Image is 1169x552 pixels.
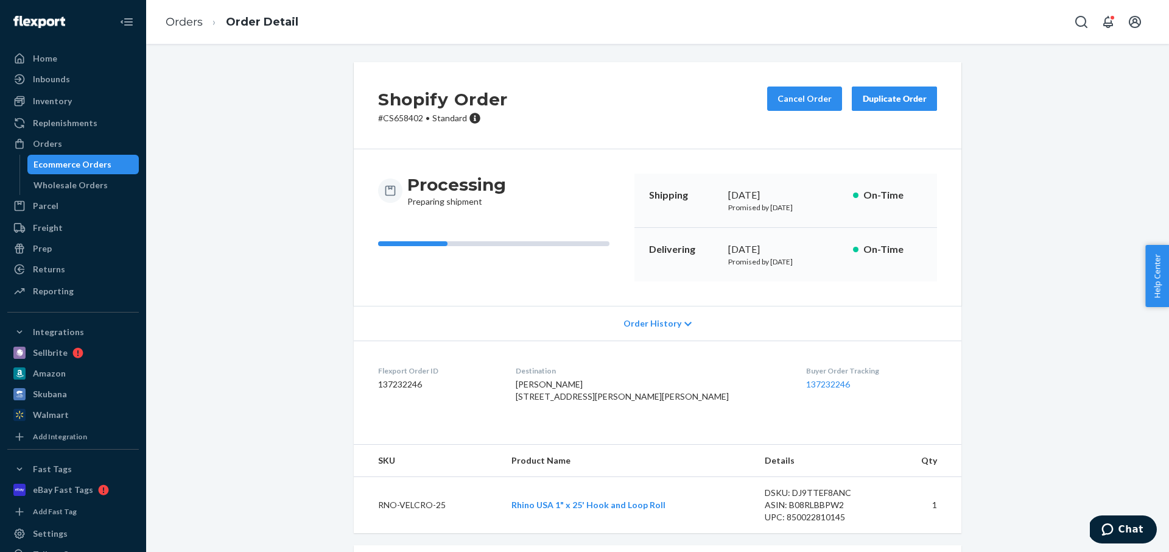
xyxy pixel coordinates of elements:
[7,218,139,238] a: Freight
[33,409,69,421] div: Walmart
[502,445,754,477] th: Product Name
[7,49,139,68] a: Home
[767,87,842,111] button: Cancel Order
[863,242,922,257] p: On-Time
[7,343,139,363] a: Sellbrite
[33,200,58,212] div: Parcel
[426,113,430,123] span: •
[888,477,961,534] td: 1
[7,480,139,500] a: eBay Fast Tags
[378,378,496,391] dd: 137232246
[7,459,139,479] button: Fast Tags
[33,463,72,475] div: Fast Tags
[516,366,787,376] dt: Destination
[33,222,63,234] div: Freight
[156,4,308,40] ol: breadcrumbs
[806,366,937,376] dt: Buyer Order Tracking
[7,134,139,154] a: Orders
[378,87,508,112] h2: Shopify Order
[765,499,879,511] div: ASIN: B08RLBBPW2
[806,379,850,389] a: 137232246
[166,15,203,29] a: Orders
[33,52,57,65] div: Home
[7,384,139,404] a: Skubana
[1096,10,1120,34] button: Open notifications
[7,69,139,89] a: Inbounds
[33,484,93,496] div: eBay Fast Tags
[728,202,843,213] p: Promised by [DATE]
[649,188,718,202] p: Shipping
[7,196,139,216] a: Parcel
[888,445,961,477] th: Qty
[354,477,502,534] td: RNO-VELCRO-25
[33,528,68,540] div: Settings
[7,322,139,342] button: Integrations
[1090,515,1157,546] iframe: Opens a widget where you can chat to one of our agents
[728,242,843,257] div: [DATE]
[407,174,506,208] div: Preparing shipment
[432,113,467,123] span: Standard
[7,91,139,111] a: Inventory
[33,263,65,275] div: Returns
[33,73,70,85] div: Inbounds
[27,155,139,174] a: Ecommerce Orders
[7,405,139,425] a: Walmart
[33,367,66,380] div: Amazon
[33,326,84,338] div: Integrations
[728,257,843,267] p: Promised by [DATE]
[7,113,139,133] a: Replenishments
[378,112,508,124] p: # CS658402
[354,445,502,477] th: SKU
[33,506,77,517] div: Add Fast Tag
[33,138,62,150] div: Orders
[1123,10,1147,34] button: Open account menu
[33,179,108,191] div: Wholesale Orders
[33,158,111,171] div: Ecommerce Orders
[852,87,937,111] button: Duplicate Order
[755,445,889,477] th: Details
[33,347,68,359] div: Sellbrite
[226,15,298,29] a: Order Detail
[862,93,927,105] div: Duplicate Order
[7,504,139,519] a: Add Fast Tag
[7,239,139,258] a: Prep
[33,117,97,129] div: Replenishments
[33,95,72,107] div: Inventory
[1069,10,1094,34] button: Open Search Box
[7,260,139,279] a: Returns
[114,10,139,34] button: Close Navigation
[33,285,74,297] div: Reporting
[516,379,729,402] span: [PERSON_NAME] [STREET_ADDRESS][PERSON_NAME][PERSON_NAME]
[27,175,139,195] a: Wholesale Orders
[765,511,879,523] div: UPC: 850022810145
[623,317,681,330] span: Order History
[33,388,67,400] div: Skubana
[863,188,922,202] p: On-Time
[407,174,506,196] h3: Processing
[33,431,87,442] div: Add Integration
[7,281,139,301] a: Reporting
[7,430,139,444] a: Add Integration
[649,242,718,257] p: Delivering
[765,487,879,499] div: DSKU: DJ9TTEF8ANC
[7,524,139,543] a: Settings
[728,188,843,202] div: [DATE]
[511,500,665,510] a: Rhino USA 1" x 25' Hook and Loop Roll
[7,364,139,383] a: Amazon
[33,242,52,255] div: Prep
[13,16,65,28] img: Flexport logo
[378,366,496,376] dt: Flexport Order ID
[1145,245,1169,307] button: Help Center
